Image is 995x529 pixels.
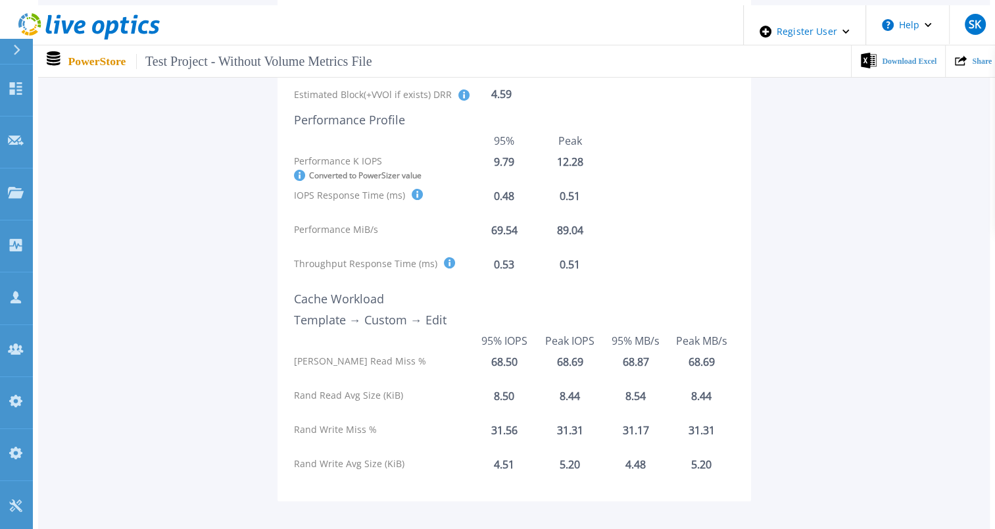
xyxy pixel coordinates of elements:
[472,134,537,148] div: 95%
[472,257,537,272] div: 0.53
[669,389,735,403] div: 8.44
[68,54,372,69] p: PowerStore
[472,334,537,348] div: 95% IOPS
[294,89,491,113] div: Estimated Block(+VVOl if exists) DRR
[537,457,603,472] div: 5.20
[472,389,537,403] div: 8.50
[472,457,537,472] div: 4.51
[669,334,735,348] div: Peak MB/s
[472,223,537,238] div: 69.54
[882,57,936,65] span: Download Excel
[537,389,603,403] div: 8.44
[537,134,603,148] div: Peak
[603,457,669,472] div: 4.48
[969,19,981,30] span: SK
[537,423,603,438] div: 31.31
[537,189,603,203] div: 0.51
[603,355,669,369] div: 68.87
[294,313,682,327] div: Template → Custom → Edit
[669,355,735,369] div: 68.69
[472,423,537,438] div: 31.56
[294,457,472,470] div: Rand Write Avg Size (KiB)
[294,155,472,168] div: Performance K IOPS
[294,189,472,202] div: IOPS Response Time (ms)
[537,223,603,238] div: 89.04
[294,257,472,270] div: Throughput Response Time (ms)
[294,223,472,236] div: Performance MiB/s
[537,334,603,348] div: Peak IOPS
[294,291,682,306] div: Cache Workload
[537,355,603,369] div: 68.69
[972,57,992,65] span: Share
[537,155,603,169] div: 12.28
[294,113,682,127] div: Performance Profile
[472,155,537,169] div: 9.79
[491,89,596,113] div: 4.59
[744,5,865,58] div: Register User
[603,334,669,348] div: 95% MB/s
[669,423,735,438] div: 31.31
[669,457,735,472] div: 5.20
[136,54,372,69] span: Test Project - Without Volume Metrics File
[603,389,669,403] div: 8.54
[567,3,601,26] label: File
[425,3,554,26] label: Block (+VVOl if exists)
[294,355,472,368] div: [PERSON_NAME] Read Miss %
[537,257,603,272] div: 0.51
[866,5,948,45] button: Help
[294,170,472,181] div: Converted to PowerSizer value
[472,355,537,369] div: 68.50
[294,389,472,402] div: Rand Read Avg Size (KiB)
[472,189,537,203] div: 0.48
[294,423,472,436] div: Rand Write Miss %
[603,423,669,438] div: 31.17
